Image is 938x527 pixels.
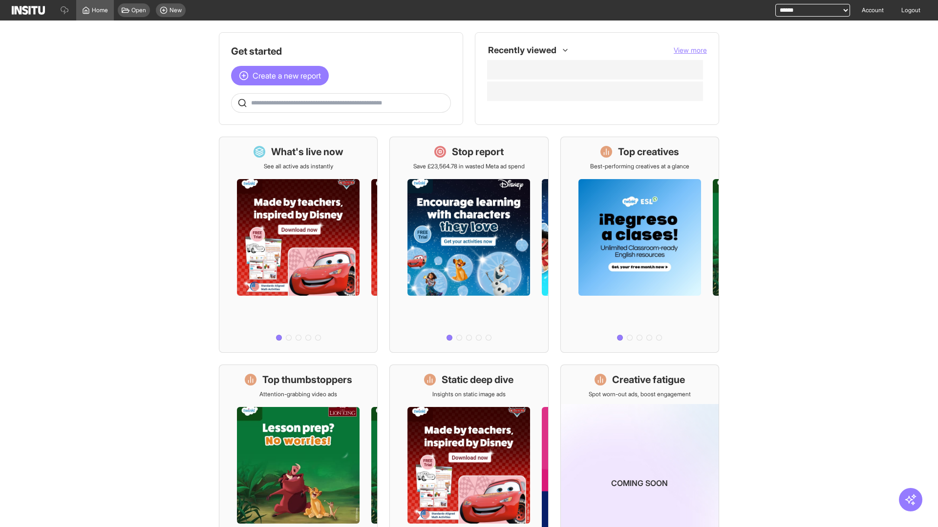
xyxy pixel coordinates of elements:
[674,46,707,54] span: View more
[674,45,707,55] button: View more
[262,373,352,386] h1: Top thumbstoppers
[92,6,108,14] span: Home
[560,137,719,353] a: Top creativesBest-performing creatives at a glance
[12,6,45,15] img: Logo
[253,70,321,81] span: Create a new report
[432,390,506,398] p: Insights on static image ads
[590,162,689,170] p: Best-performing creatives at a glance
[389,137,548,353] a: Stop reportSave £23,564.78 in wasted Meta ad spend
[231,66,329,85] button: Create a new report
[231,44,451,58] h1: Get started
[170,6,182,14] span: New
[259,390,337,398] p: Attention-grabbing video ads
[264,162,333,170] p: See all active ads instantly
[271,145,343,159] h1: What's live now
[442,373,513,386] h1: Static deep dive
[618,145,679,159] h1: Top creatives
[452,145,504,159] h1: Stop report
[219,137,378,353] a: What's live nowSee all active ads instantly
[131,6,146,14] span: Open
[413,162,525,170] p: Save £23,564.78 in wasted Meta ad spend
